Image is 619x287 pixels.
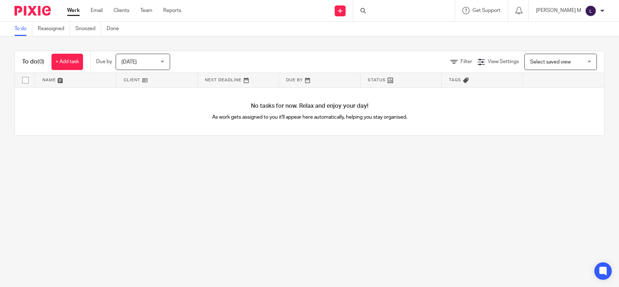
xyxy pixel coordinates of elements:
[15,6,51,16] img: Pixie
[585,5,597,17] img: svg%3E
[163,7,181,14] a: Reports
[461,59,472,64] span: Filter
[114,7,129,14] a: Clients
[488,59,519,64] span: View Settings
[22,58,44,66] h1: To do
[449,78,461,82] span: Tags
[91,7,103,14] a: Email
[162,114,457,121] p: As work gets assigned to you it'll appear here automatically, helping you stay organised.
[107,22,124,36] a: Done
[96,58,112,65] p: Due by
[51,54,83,70] a: + Add task
[67,7,80,14] a: Work
[15,102,604,110] h4: No tasks for now. Relax and enjoy your day!
[140,7,152,14] a: Team
[15,22,32,36] a: To do
[121,60,137,65] span: [DATE]
[38,22,70,36] a: Reassigned
[37,59,44,65] span: (0)
[530,60,571,65] span: Select saved view
[75,22,101,36] a: Snoozed
[536,7,581,14] p: [PERSON_NAME] M
[472,8,500,13] span: Get Support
